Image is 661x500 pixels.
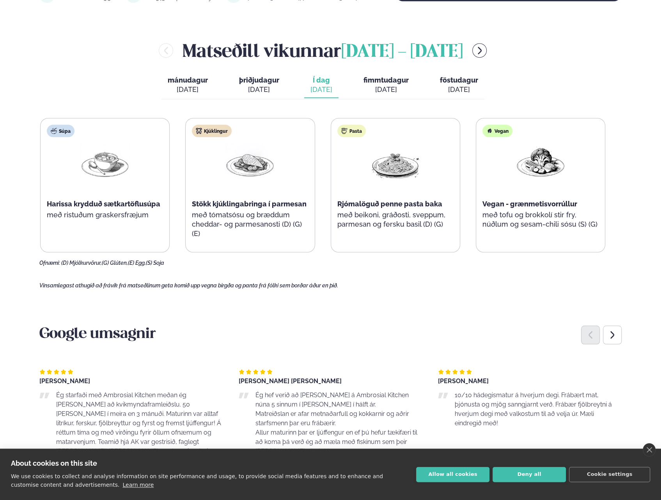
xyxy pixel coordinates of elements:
span: (D) Mjólkurvörur, [61,260,102,266]
p: We use cookies to collect and analyse information on site performance and usage, to provide socia... [11,473,383,488]
div: [DATE] [168,85,208,94]
div: Previous slide [581,326,600,344]
button: Cookie settings [569,467,650,482]
h3: Google umsagnir [39,325,622,344]
div: Pasta [337,125,366,137]
p: Matreiðslan er afar metnaðarfull og kokkarnir og aðrir starfsmenn þar eru frábærir. [255,409,422,428]
a: close [643,443,656,456]
a: Learn more [122,482,154,488]
button: menu-btn-left [159,43,173,58]
div: [DATE] [363,85,409,94]
span: (S) Soja [146,260,164,266]
p: Allur maturinn þar er ljúffengur en ef þú hefur tækifæri til að koma þá verð ég að mæla með fiski... [255,428,422,456]
h2: Matseðill vikunnar [183,38,463,63]
span: Harissa krydduð sætkartöflusúpa [47,200,160,208]
div: Kjúklingur [192,125,232,137]
button: Deny all [493,467,566,482]
span: Ofnæmi: [39,260,60,266]
img: soup.svg [51,128,57,134]
button: mánudagur [DATE] [161,72,214,98]
button: Allow all cookies [416,467,489,482]
img: Vegan.png [516,143,565,180]
span: [DATE] - [DATE] [341,44,463,61]
div: [PERSON_NAME] [438,378,622,384]
div: Vegan [482,125,512,137]
span: Stökk kjúklingabringa í parmesan [192,200,307,208]
div: [DATE] [239,85,279,94]
span: Ég starfaði með Ambrosial Kitchen meðan ég [PERSON_NAME] að kvikmyndaframleiðslu. 50 [PERSON_NAME... [56,391,221,474]
p: Ég hef verið að [PERSON_NAME] á Ambrosial Kitchen núna 5 sinnum í [PERSON_NAME] í hálft ár. [255,391,422,409]
div: [PERSON_NAME] [PERSON_NAME] [239,378,422,384]
button: Í dag [DATE] [304,72,338,98]
span: Í dag [310,76,332,85]
span: mánudagur [168,76,208,84]
button: menu-btn-right [472,43,487,58]
button: föstudagur [DATE] [434,72,484,98]
img: chicken.svg [196,128,202,134]
p: með ristuðum graskersfræjum [47,210,163,220]
p: með beikoni, gráðosti, sveppum, parmesan og fersku basil (D) (G) [337,210,454,229]
button: þriðjudagur [DATE] [233,72,285,98]
img: Spagetti.png [370,143,420,180]
p: með tómatsósu og bræddum cheddar- og parmesanosti (D) (G) (E) [192,210,308,238]
div: Súpa [47,125,74,137]
p: með tofu og brokkolí stir fry, núðlum og sesam-chili sósu (S) (G) [482,210,599,229]
span: (G) Glúten, [102,260,128,266]
span: (E) Egg, [128,260,146,266]
span: fimmtudagur [363,76,409,84]
span: Vinsamlegast athugið að frávik frá matseðlinum geta komið upp vegna birgða og panta frá fólki sem... [39,282,338,289]
span: föstudagur [440,76,478,84]
div: Next slide [603,326,622,344]
img: Chicken-breast.png [225,143,275,180]
div: [DATE] [310,85,332,94]
div: [DATE] [440,85,478,94]
button: fimmtudagur [DATE] [357,72,415,98]
img: Soup.png [80,143,130,180]
span: Rjómalöguð penne pasta baka [337,200,442,208]
div: [PERSON_NAME] [39,378,223,384]
img: pasta.svg [341,128,347,134]
strong: About cookies on this site [11,459,97,467]
span: Vegan - grænmetisvorrúllur [482,200,577,208]
span: þriðjudagur [239,76,279,84]
span: 10/10 hádegismatur á hverjum degi. Frábært mat, þjónusta og mjög sanngjarnt verð. Frábær fjölbrey... [455,391,612,427]
img: Vegan.svg [486,128,493,134]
